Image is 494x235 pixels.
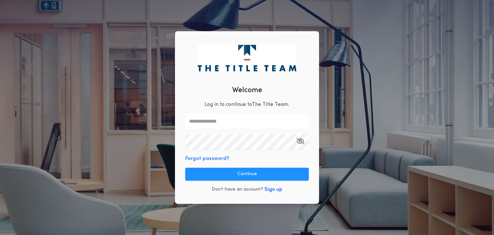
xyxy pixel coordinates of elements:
[205,101,289,108] p: Log in to continue to The Title Team .
[264,186,282,193] button: Sign up
[197,45,296,71] img: logo
[212,186,263,193] p: Don't have an account?
[185,155,229,163] button: Forgot password?
[185,168,309,181] button: Continue
[232,85,262,96] h2: Welcome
